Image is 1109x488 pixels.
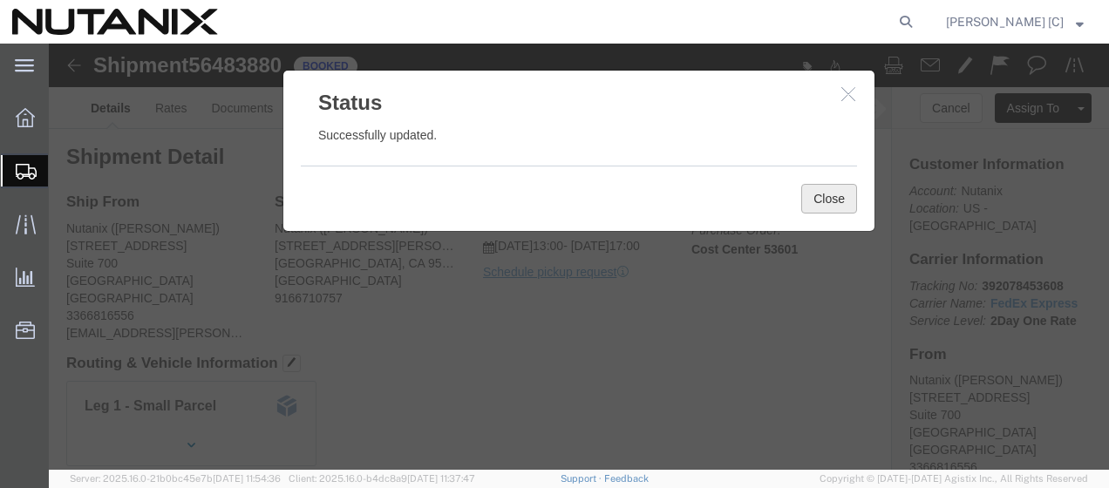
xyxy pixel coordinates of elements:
[213,473,281,484] span: [DATE] 11:54:36
[12,9,218,35] img: logo
[70,473,281,484] span: Server: 2025.16.0-21b0bc45e7b
[820,471,1088,486] span: Copyright © [DATE]-[DATE] Agistix Inc., All Rights Reserved
[946,12,1064,31] span: Stephen Green [C]
[407,473,475,484] span: [DATE] 11:37:47
[49,44,1109,470] iframe: FS Legacy Container
[604,473,649,484] a: Feedback
[945,11,1085,32] button: [PERSON_NAME] [C]
[289,473,475,484] span: Client: 2025.16.0-b4dc8a9
[561,473,604,484] a: Support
